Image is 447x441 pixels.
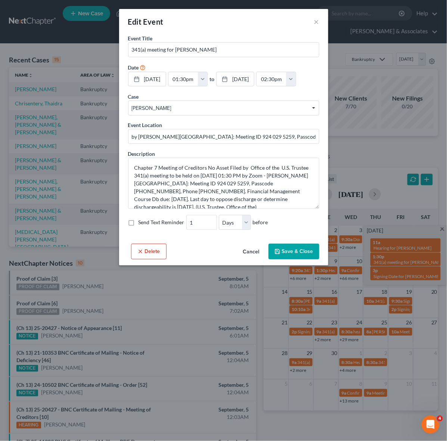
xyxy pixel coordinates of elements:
span: [PERSON_NAME] [131,104,316,112]
button: × [314,17,319,26]
input: -- : -- [168,72,198,86]
label: Event Location [128,121,162,129]
span: before [252,219,268,226]
a: [DATE] [217,72,254,86]
label: Send Text Reminder [139,219,184,226]
iframe: Intercom live chat [422,416,440,434]
span: Edit Event [128,17,164,26]
input: Enter event name... [128,43,319,57]
label: Case [128,93,139,101]
span: Event Title [128,35,153,41]
span: 4 [437,416,443,422]
input: -- : -- [257,72,286,86]
input: Enter location... [128,129,319,144]
label: Description [128,150,155,158]
label: to [209,75,214,83]
a: [DATE] [128,72,166,86]
button: Cancel [237,244,266,259]
span: Select box activate [128,101,319,115]
button: Save & Close [268,244,319,259]
button: Delete [131,244,167,259]
label: Date [128,64,139,71]
input: -- [187,215,217,229]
